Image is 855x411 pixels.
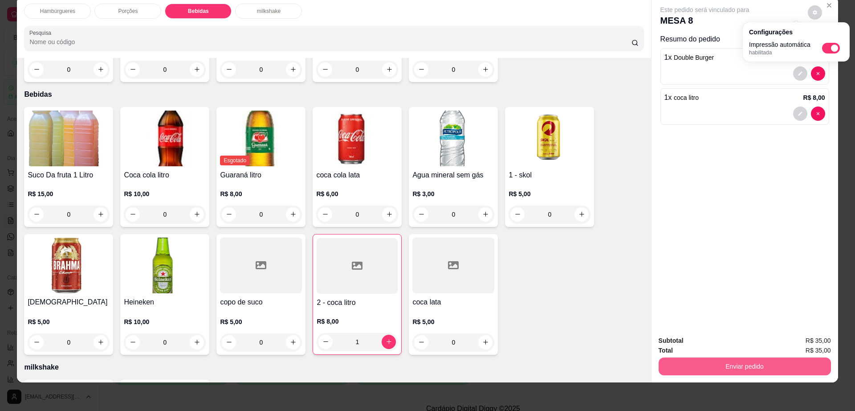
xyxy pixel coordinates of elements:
p: R$ 5,00 [28,317,110,326]
button: increase-product-quantity [382,62,396,77]
img: product-image [124,111,206,166]
button: decrease-product-quantity [126,207,140,222]
button: decrease-product-quantity [318,62,332,77]
button: increase-product-quantity [382,335,396,349]
img: product-image [509,111,590,166]
button: decrease-product-quantity [222,62,236,77]
h4: copo de suco [220,297,302,308]
button: increase-product-quantity [94,62,108,77]
h4: Guaraná litro [220,170,302,181]
h4: [DEMOGRAPHIC_DATA] [28,297,110,308]
h4: coca cola lata [316,170,398,181]
button: decrease-product-quantity [29,62,44,77]
img: product-image [28,238,110,293]
button: decrease-product-quantity [29,335,44,349]
p: R$ 10,00 [124,317,206,326]
p: R$ 10,00 [124,189,206,198]
button: increase-product-quantity [574,207,589,222]
img: product-image [28,111,110,166]
button: decrease-product-quantity [510,207,525,222]
p: milkshake [24,362,643,373]
button: decrease-product-quantity [793,107,807,121]
img: product-image [124,238,206,293]
p: Hambúrgueres [40,8,75,15]
label: Pesquisa [29,29,54,37]
button: decrease-product-quantity [318,207,332,222]
p: 1 x [664,52,714,63]
h4: 1 - skol [509,170,590,181]
p: R$ 5,00 [509,189,590,198]
p: R$ 5,00 [220,317,302,326]
button: increase-product-quantity [382,207,396,222]
button: decrease-product-quantity [222,207,236,222]
strong: Total [659,347,673,354]
h4: Heineken [124,297,206,308]
button: decrease-product-quantity [126,335,140,349]
button: decrease-product-quantity [414,335,428,349]
p: R$ 8,00 [803,93,825,102]
button: decrease-product-quantity [811,107,825,121]
input: Pesquisa [29,37,631,46]
span: R$ 35,00 [806,336,831,345]
label: Automatic updates [822,43,843,53]
button: decrease-product-quantity [126,62,140,77]
p: milkshake [257,8,281,15]
button: increase-product-quantity [478,207,493,222]
button: increase-product-quantity [478,335,493,349]
strong: Subtotal [659,337,684,344]
p: 1 x [664,92,699,103]
button: increase-product-quantity [190,335,204,349]
p: Porções [118,8,138,15]
button: increase-product-quantity [190,62,204,77]
h4: Agua mineral sem gás [412,170,494,181]
button: decrease-product-quantity [808,5,822,20]
button: increase-product-quantity [94,335,108,349]
h4: coca lata [412,297,494,308]
button: decrease-product-quantity [811,66,825,81]
p: Resumo do pedido [660,34,829,45]
p: Bebidas [188,8,209,15]
p: Este pedido será vinculado para [660,5,749,14]
span: Double Burger [674,54,714,61]
button: increase-product-quantity [286,62,300,77]
p: Configurações [749,28,843,37]
img: product-image [316,111,398,166]
p: R$ 3,00 [412,189,494,198]
p: R$ 5,00 [412,317,494,326]
button: decrease-product-quantity [793,66,807,81]
span: Esgotado [220,156,250,165]
button: increase-product-quantity [478,62,493,77]
span: coca litro [674,94,699,101]
button: increase-product-quantity [190,207,204,222]
p: R$ 8,00 [220,189,302,198]
span: R$ 35,00 [806,345,831,355]
button: Enviar pedido [659,358,831,375]
button: decrease-product-quantity [414,62,428,77]
img: product-image [220,111,302,166]
img: product-image [412,111,494,166]
p: R$ 6,00 [316,189,398,198]
button: increase-product-quantity [286,207,300,222]
p: MESA 8 [660,14,749,27]
h4: Suco Da fruta 1 Litro [28,170,110,181]
button: decrease-product-quantity [414,207,428,222]
p: R$ 15,00 [28,189,110,198]
p: Impressão automática [749,40,810,49]
button: decrease-product-quantity [318,335,333,349]
h4: Coca cola litro [124,170,206,181]
p: R$ 8,00 [317,317,398,326]
p: habilitada [749,49,810,56]
h4: 2 - coca litro [317,297,398,308]
p: Bebidas [24,89,643,100]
